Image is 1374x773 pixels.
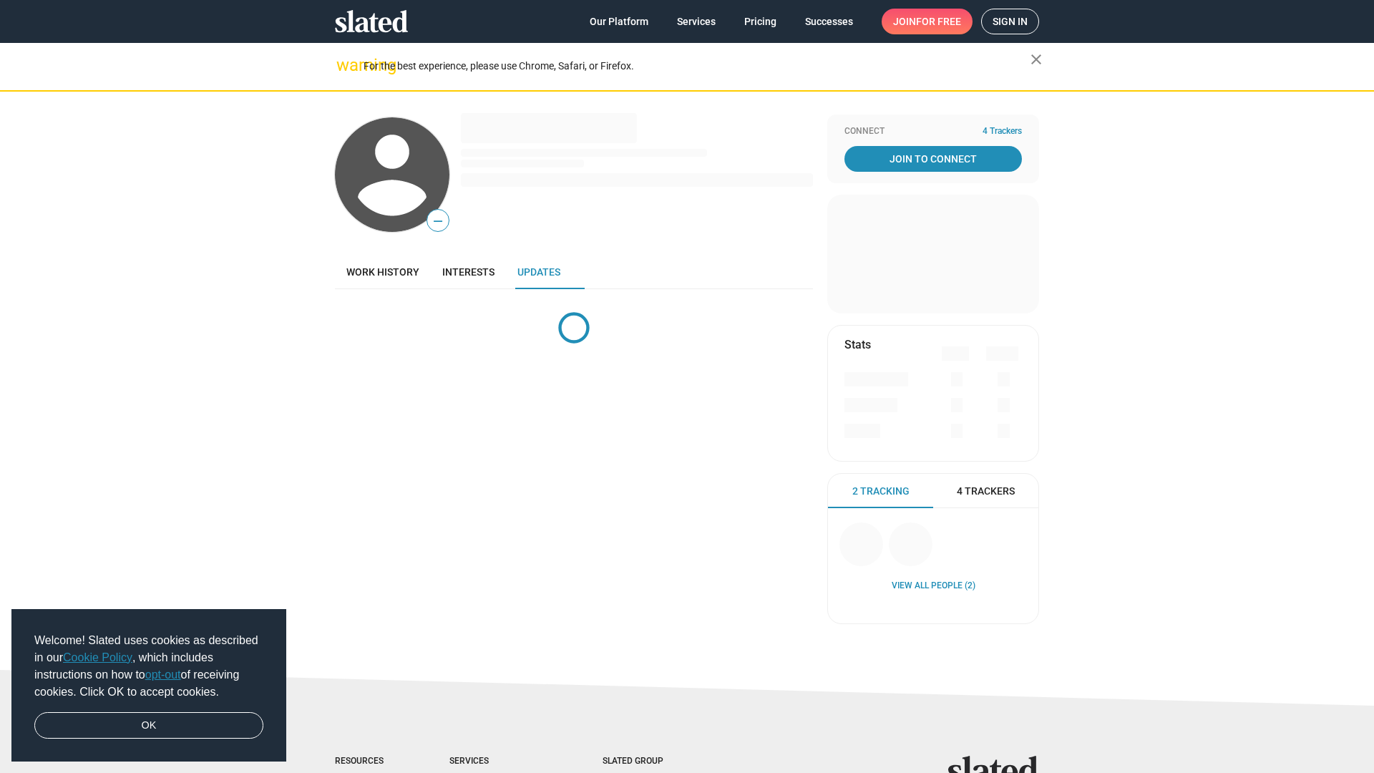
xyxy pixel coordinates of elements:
[346,266,419,278] span: Work history
[364,57,1030,76] div: For the best experience, please use Chrome, Safari, or Firefox.
[34,712,263,739] a: dismiss cookie message
[844,146,1022,172] a: Join To Connect
[893,9,961,34] span: Join
[335,756,392,767] div: Resources
[336,57,354,74] mat-icon: warning
[957,485,1015,498] span: 4 Trackers
[11,609,286,762] div: cookieconsent
[603,756,700,767] div: Slated Group
[852,485,910,498] span: 2 Tracking
[431,255,506,289] a: Interests
[427,212,449,230] span: —
[794,9,864,34] a: Successes
[145,669,181,681] a: opt-out
[844,126,1022,137] div: Connect
[981,9,1039,34] a: Sign in
[892,580,975,592] a: View all People (2)
[677,9,716,34] span: Services
[882,9,973,34] a: Joinfor free
[847,146,1019,172] span: Join To Connect
[578,9,660,34] a: Our Platform
[916,9,961,34] span: for free
[449,756,545,767] div: Services
[844,337,871,352] mat-card-title: Stats
[506,255,572,289] a: Updates
[993,9,1028,34] span: Sign in
[805,9,853,34] span: Successes
[1028,51,1045,68] mat-icon: close
[442,266,494,278] span: Interests
[63,651,132,663] a: Cookie Policy
[517,266,560,278] span: Updates
[666,9,727,34] a: Services
[335,255,431,289] a: Work history
[733,9,788,34] a: Pricing
[983,126,1022,137] span: 4 Trackers
[34,632,263,701] span: Welcome! Slated uses cookies as described in our , which includes instructions on how to of recei...
[590,9,648,34] span: Our Platform
[744,9,776,34] span: Pricing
